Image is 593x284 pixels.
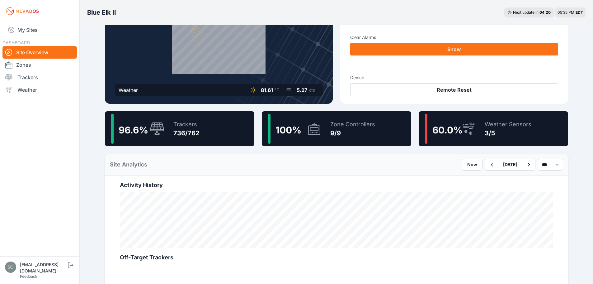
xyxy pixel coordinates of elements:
img: Nevados [5,6,40,16]
button: Snow [350,43,558,55]
div: 9/9 [330,129,375,137]
span: 60.0 % [432,124,463,136]
span: 96.6 % [119,124,148,136]
span: 05:35 PM [558,10,574,15]
h2: Site Analytics [110,160,147,169]
a: Zones [2,59,77,71]
div: Weather [119,86,138,94]
span: 100 % [275,124,301,136]
h2: Activity History [120,181,553,190]
img: solarae@invenergy.com [5,262,16,273]
a: 60.0%Weather Sensors3/5 [419,111,568,146]
a: Weather [2,84,77,96]
a: Site Overview [2,46,77,59]
span: kts [308,87,315,93]
a: 96.6%Trackers736/762 [105,111,254,146]
div: Weather Sensors [485,120,531,129]
span: 5.27 [297,87,307,93]
button: [DATE] [498,159,522,170]
span: °F [274,87,279,93]
h3: Device [350,75,558,81]
div: Trackers [173,120,200,129]
nav: Breadcrumb [87,4,116,21]
h3: Blue Elk II [87,8,116,17]
span: Next update in [513,10,539,15]
a: My Sites [2,22,77,37]
span: DASHBOARD [2,40,30,45]
a: Feedback [20,274,37,279]
span: 81.61 [261,87,273,93]
div: Zone Controllers [330,120,375,129]
button: Now [462,159,482,171]
div: 3/5 [485,129,531,137]
div: [EMAIL_ADDRESS][DOMAIN_NAME] [20,262,67,274]
button: Remote Reset [350,83,558,96]
h3: Clear Alarms [350,34,558,41]
div: 736/762 [173,129,200,137]
div: 04 : 20 [539,10,551,15]
h2: Off-Target Trackers [120,253,553,262]
span: EDT [576,10,583,15]
a: Trackers [2,71,77,84]
a: 100%Zone Controllers9/9 [262,111,411,146]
